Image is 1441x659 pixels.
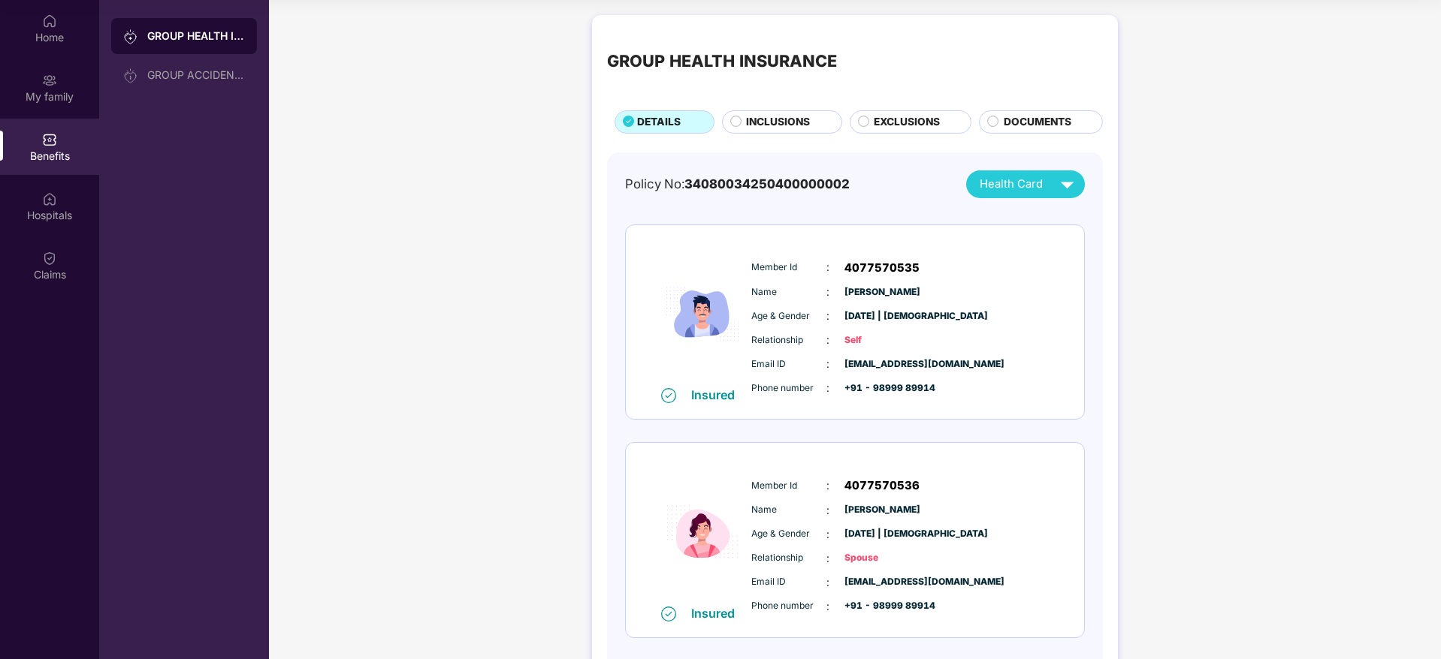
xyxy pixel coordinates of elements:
[826,356,829,372] span: :
[147,69,245,81] div: GROUP ACCIDENTAL INSURANCE
[751,381,826,396] span: Phone number
[751,333,826,348] span: Relationship
[844,285,920,299] span: [PERSON_NAME]
[966,170,1085,198] button: Health Card
[751,503,826,517] span: Name
[844,503,920,517] span: [PERSON_NAME]
[607,48,837,74] div: GROUP HEALTH INSURANCE
[826,598,829,615] span: :
[751,527,826,541] span: Age & Gender
[751,357,826,372] span: Email ID
[751,599,826,613] span: Phone number
[844,333,920,348] span: Self
[42,251,57,266] img: svg+xml;base64,PHN2ZyBpZD0iQ2xhaW0iIHhtbG5zPSJodHRwOi8vd3d3LnczLm9yZy8yMDAwL3N2ZyIgd2lkdGg9IjIwIi...
[826,574,829,591] span: :
[826,477,829,494] span: :
[42,132,57,147] img: svg+xml;base64,PHN2ZyBpZD0iQmVuZWZpdHMiIHhtbG5zPSJodHRwOi8vd3d3LnczLm9yZy8yMDAwL3N2ZyIgd2lkdGg9Ij...
[844,599,920,613] span: +91 - 98999 89914
[42,14,57,29] img: svg+xml;base64,PHN2ZyBpZD0iSG9tZSIgeG1sbnM9Imh0dHA6Ly93d3cudzMub3JnLzIwMDAvc3ZnIiB3aWR0aD0iMjAiIG...
[844,357,920,372] span: [EMAIL_ADDRESS][DOMAIN_NAME]
[751,551,826,565] span: Relationship
[1004,114,1071,131] span: DOCUMENTS
[657,241,748,387] img: icon
[637,114,681,131] span: DETAILS
[661,388,676,403] img: svg+xml;base64,PHN2ZyB4bWxucz0iaHR0cDovL3d3dy53My5vcmcvMjAwMC9zdmciIHdpZHRoPSIxNiIgaGVpZ2h0PSIxNi...
[844,259,920,277] span: 4077570535
[691,387,744,402] div: Insured
[684,176,850,191] span: 34080034250400000002
[123,29,138,44] img: svg+xml;base64,PHN2ZyB3aWR0aD0iMjAiIGhlaWdodD0iMjAiIHZpZXdCb3g9IjAgMCAyMCAyMCIgZmlsbD0ibm9uZSIgeG...
[844,381,920,396] span: +91 - 98999 89914
[661,606,676,621] img: svg+xml;base64,PHN2ZyB4bWxucz0iaHR0cDovL3d3dy53My5vcmcvMjAwMC9zdmciIHdpZHRoPSIxNiIgaGVpZ2h0PSIxNi...
[751,285,826,299] span: Name
[123,68,138,83] img: svg+xml;base64,PHN2ZyB3aWR0aD0iMjAiIGhlaWdodD0iMjAiIHZpZXdCb3g9IjAgMCAyMCAyMCIgZmlsbD0ibm9uZSIgeG...
[844,551,920,565] span: Spouse
[826,502,829,519] span: :
[826,284,829,300] span: :
[751,309,826,323] span: Age & Gender
[980,176,1043,193] span: Health Card
[826,308,829,324] span: :
[657,459,748,605] img: icon
[746,114,810,131] span: INCLUSIONS
[844,575,920,589] span: [EMAIL_ADDRESS][DOMAIN_NAME]
[42,73,57,88] img: svg+xml;base64,PHN2ZyB3aWR0aD0iMjAiIGhlaWdodD0iMjAiIHZpZXdCb3g9IjAgMCAyMCAyMCIgZmlsbD0ibm9uZSIgeG...
[625,174,850,194] div: Policy No:
[826,550,829,567] span: :
[844,309,920,323] span: [DATE] | [DEMOGRAPHIC_DATA]
[826,526,829,543] span: :
[147,29,245,44] div: GROUP HEALTH INSURANCE
[826,332,829,348] span: :
[874,114,940,131] span: EXCLUSIONS
[42,191,57,206] img: svg+xml;base64,PHN2ZyBpZD0iSG9zcGl0YWxzIiB4bWxucz0iaHR0cDovL3d3dy53My5vcmcvMjAwMC9zdmciIHdpZHRoPS...
[751,575,826,589] span: Email ID
[826,259,829,275] span: :
[844,527,920,541] span: [DATE] | [DEMOGRAPHIC_DATA]
[844,477,920,495] span: 4077570536
[826,380,829,396] span: :
[751,479,826,493] span: Member Id
[1054,171,1080,197] img: svg+xml;base64,PHN2ZyB4bWxucz0iaHR0cDovL3d3dy53My5vcmcvMjAwMC9zdmciIHZpZXdCb3g9IjAgMCAyNCAyNCIgd2...
[691,606,744,621] div: Insured
[751,260,826,275] span: Member Id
